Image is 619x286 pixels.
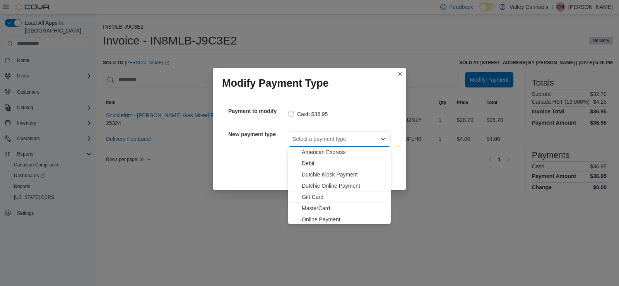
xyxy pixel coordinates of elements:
[302,193,386,201] span: Gift Card
[302,171,386,178] span: Dutchie Kiosk Payment
[380,136,386,142] button: Close list of options
[228,103,286,119] h5: Payment to modify
[228,127,286,142] h5: New payment type
[302,204,386,212] span: MasterCard
[288,110,328,119] label: Cash $36.95
[288,180,391,192] button: Dutchie Online Payment
[222,77,329,89] h1: Modify Payment Type
[288,158,391,169] button: Debit
[288,169,391,180] button: Dutchie Kiosk Payment
[288,214,391,225] button: Online Payment
[288,147,391,259] div: Choose from the following options
[302,148,386,156] span: American Express
[288,147,391,158] button: American Express
[302,182,386,190] span: Dutchie Online Payment
[395,69,405,79] button: Closes this modal window
[302,159,386,167] span: Debit
[302,216,386,223] span: Online Payment
[288,192,391,203] button: Gift Card
[288,203,391,214] button: MasterCard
